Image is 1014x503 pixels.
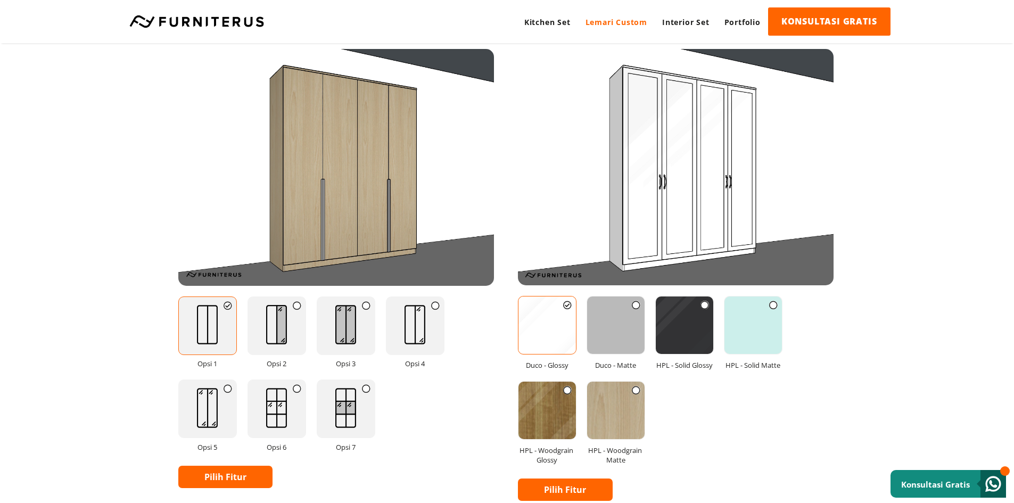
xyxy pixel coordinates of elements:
[724,296,782,354] img: 04.jpg
[587,382,645,439] img: 06.jpg
[255,380,298,435] img: 06.png
[518,439,576,471] span: HPL - Woodgrain Glossy
[518,49,834,285] img: result-01.jpg
[248,352,306,375] span: Opsi 2
[578,7,655,37] a: Lemari Custom
[717,7,768,37] a: Portfolio
[317,436,375,458] span: Opsi 7
[248,436,306,458] span: Opsi 6
[325,297,367,352] img: 03.png
[179,352,236,375] span: Opsi 1
[179,436,236,458] span: Opsi 5
[518,296,576,354] img: 01.jpg
[517,7,578,37] a: Kitchen Set
[186,380,228,435] img: 05.png
[325,380,367,435] img: 07.png
[587,439,645,471] span: HPL - Woodgrain Matte
[656,354,713,376] span: HPL - Solid Glossy
[518,479,613,501] a: Pilih Fitur
[518,382,576,439] img: 05.jpg
[655,7,717,37] a: Interior Set
[317,352,375,375] span: Opsi 3
[891,470,1006,498] a: Konsultasi Gratis
[178,49,494,286] img: result-01.jpg
[394,297,436,352] img: 04.png
[656,296,713,354] img: 03.jpg
[587,296,645,354] img: 02.jpg
[386,352,444,375] span: Opsi 4
[724,354,782,376] span: HPL - Solid Matte
[518,354,576,376] span: Duco - Glossy
[768,7,891,36] a: KONSULTASI GRATIS
[255,297,298,352] img: 02.png
[178,466,273,488] a: Pilih Fitur
[186,297,228,352] img: 01.png
[901,479,970,490] small: Konsultasi Gratis
[587,354,645,376] span: Duco - Matte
